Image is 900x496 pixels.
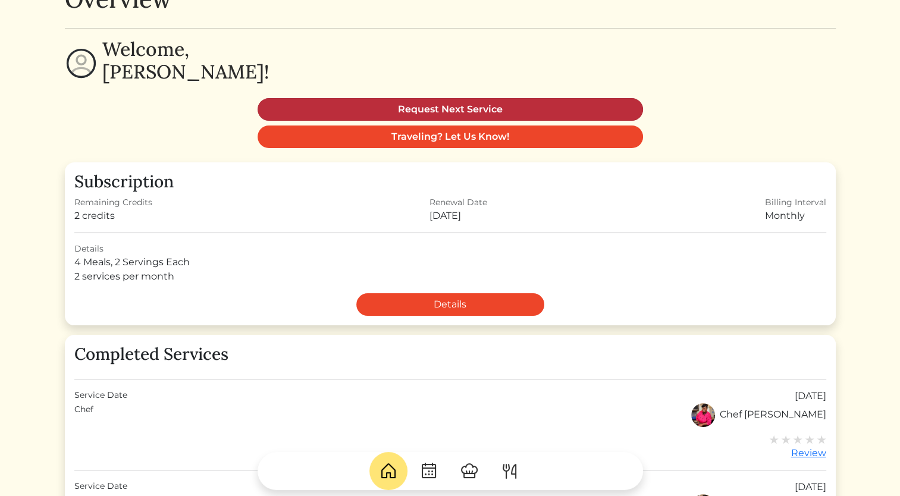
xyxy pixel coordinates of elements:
[781,435,791,444] img: gray_star-a9743cfc725de93cdbfd37d9aa5936eef818df36360e3832adb92d34c2242183.svg
[74,389,127,403] div: Service Date
[258,98,643,121] a: Request Next Service
[765,209,826,223] div: Monthly
[805,435,814,444] img: gray_star-a9743cfc725de93cdbfd37d9aa5936eef818df36360e3832adb92d34c2242183.svg
[769,432,826,460] a: Review
[74,255,826,269] div: 4 Meals, 2 Servings Each
[817,435,826,444] img: gray_star-a9743cfc725de93cdbfd37d9aa5936eef818df36360e3832adb92d34c2242183.svg
[74,243,826,255] div: Details
[74,209,152,223] div: 2 credits
[419,462,438,481] img: CalendarDots-5bcf9d9080389f2a281d69619e1c85352834be518fbc73d9501aef674afc0d57.svg
[429,196,487,209] div: Renewal Date
[691,403,826,427] div: Chef [PERSON_NAME]
[74,344,826,365] h3: Completed Services
[74,172,826,192] h3: Subscription
[379,462,398,481] img: House-9bf13187bcbb5817f509fe5e7408150f90897510c4275e13d0d5fca38e0b5951.svg
[258,125,643,148] a: Traveling? Let Us Know!
[769,435,779,444] img: gray_star-a9743cfc725de93cdbfd37d9aa5936eef818df36360e3832adb92d34c2242183.svg
[460,462,479,481] img: ChefHat-a374fb509e4f37eb0702ca99f5f64f3b6956810f32a249b33092029f8484b388.svg
[65,47,98,80] img: profile-circle-6dcd711754eaac681cb4e5fa6e5947ecf152da99a3a386d1f417117c42b37ef2.svg
[356,293,544,316] a: Details
[765,196,826,209] div: Billing Interval
[74,196,152,209] div: Remaining Credits
[795,389,826,403] div: [DATE]
[74,269,826,284] div: 2 services per month
[793,435,802,444] img: gray_star-a9743cfc725de93cdbfd37d9aa5936eef818df36360e3832adb92d34c2242183.svg
[102,38,269,84] h2: Welcome, [PERSON_NAME]!
[74,403,93,427] div: Chef
[429,209,487,223] div: [DATE]
[691,403,715,427] img: 119c8e455342022a2fb0da2c2c3de940
[500,462,519,481] img: ForkKnife-55491504ffdb50bab0c1e09e7649658475375261d09fd45db06cec23bce548bf.svg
